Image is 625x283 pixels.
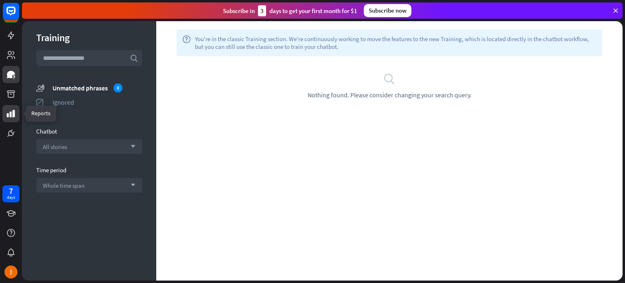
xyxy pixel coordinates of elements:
[43,182,85,189] span: Whole time span
[223,5,357,16] div: Subscribe in days to get your first month for $1
[182,35,191,50] i: help
[36,31,142,44] div: Training
[7,3,31,28] button: Open LiveChat chat widget
[36,127,142,135] div: Chatbot
[2,185,20,202] a: 7 days
[36,166,142,174] div: Time period
[308,91,472,99] span: Nothing found. Please consider changing your search query.
[52,83,142,92] div: Unmatched phrases
[195,35,597,50] span: You're in the classic Training section. We're continuously working to move the features to the ne...
[127,144,135,149] i: arrow_down
[43,143,67,151] span: All stories
[130,54,138,62] i: search
[9,187,13,195] div: 7
[52,98,142,106] div: Ignored
[383,72,396,85] i: search
[36,98,44,106] i: ignored
[364,4,411,17] div: Subscribe now
[7,195,15,200] div: days
[127,183,135,188] i: arrow_down
[258,5,266,16] div: 3
[114,83,122,92] div: 0
[36,83,44,92] i: unmatched_phrases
